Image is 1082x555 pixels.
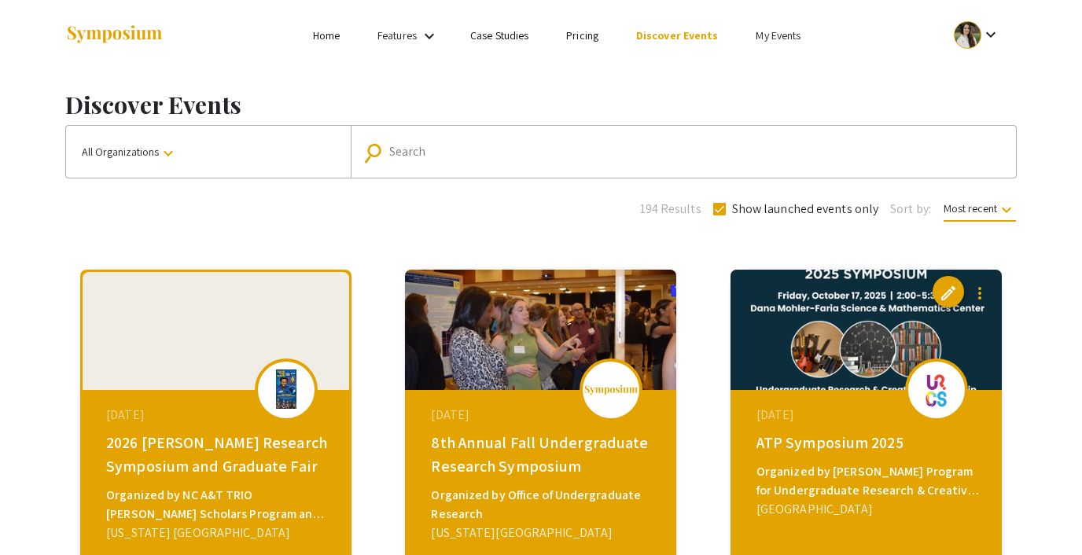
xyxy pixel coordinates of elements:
img: atp2025_eventLogo_56bb79_.png [913,369,960,409]
a: Home [313,28,340,42]
div: 2026 [PERSON_NAME] Research Symposium and Graduate Fair [106,431,329,478]
span: edit [939,284,958,303]
button: Expand account dropdown [937,17,1017,53]
div: [DATE] [431,406,654,425]
a: Discover Events [636,28,719,42]
div: 8th Annual Fall Undergraduate Research Symposium [431,431,654,478]
img: Symposium by ForagerOne [65,24,164,46]
a: Case Studies [470,28,528,42]
div: Organized by Office of Undergraduate Research [431,486,654,524]
div: ATP Symposium 2025 [756,431,980,454]
a: Features [377,28,417,42]
button: edit [933,276,964,307]
div: Organized by NC A&T TRIO [PERSON_NAME] Scholars Program and the Center for Undergraduate Research [106,486,329,524]
div: [DATE] [756,406,980,425]
div: Organized by [PERSON_NAME] Program for Undergraduate Research & Creative Scholarship [756,462,980,500]
img: logo_v2.png [583,384,639,395]
div: [DATE] [106,406,329,425]
a: Pricing [566,28,598,42]
span: All Organizations [82,145,178,159]
h1: Discover Events [65,90,1017,119]
img: atp2025_eventCoverPhoto_9b3fe5__thumb.png [731,270,1002,390]
button: All Organizations [66,126,351,178]
span: Show launched events only [732,200,879,219]
mat-icon: Search [366,139,388,167]
mat-icon: Expand account dropdown [981,25,1000,44]
mat-icon: keyboard_arrow_down [997,200,1016,219]
mat-icon: Expand Features list [420,27,439,46]
img: 8th-annual-fall-undergraduate-research-symposium_eventCoverPhoto_be3fc5__thumb.jpg [405,270,676,390]
div: [US_STATE][GEOGRAPHIC_DATA] [431,524,654,542]
img: 2026mcnair_eventLogo_dac333_.jpg [263,369,310,409]
mat-icon: keyboard_arrow_down [159,144,178,163]
span: Most recent [944,201,1016,222]
mat-icon: more_vert [970,284,989,303]
div: [US_STATE] [GEOGRAPHIC_DATA] [106,524,329,542]
a: My Events [756,28,800,42]
button: Most recent [931,194,1029,222]
div: [GEOGRAPHIC_DATA] [756,500,980,519]
span: Sort by: [890,200,931,219]
span: 194 Results [640,200,701,219]
iframe: Chat [12,484,67,543]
